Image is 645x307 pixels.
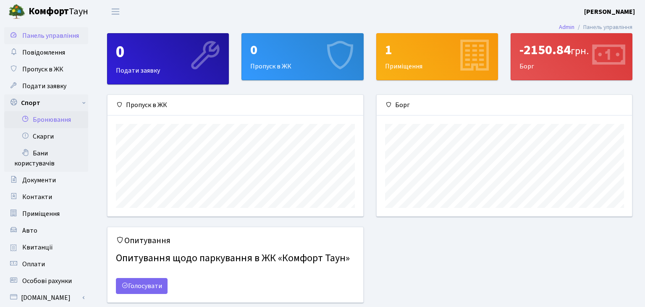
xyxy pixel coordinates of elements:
a: [PERSON_NAME] [584,7,635,17]
a: Документи [4,172,88,189]
span: Пропуск в ЖК [22,65,63,74]
div: Борг [511,34,632,80]
div: Приміщення [377,34,498,80]
img: logo.png [8,3,25,20]
a: Квитанції [4,239,88,256]
a: 0Пропуск в ЖК [241,33,363,80]
a: Голосувати [116,278,168,294]
a: Бани користувачів [4,145,88,172]
span: Приміщення [22,209,60,218]
b: Комфорт [29,5,69,18]
div: -2150.84 [519,42,624,58]
b: [PERSON_NAME] [584,7,635,16]
span: Повідомлення [22,48,65,57]
span: Панель управління [22,31,79,40]
button: Переключити навігацію [105,5,126,18]
a: Подати заявку [4,78,88,94]
a: Особові рахунки [4,273,88,289]
span: грн. [571,44,589,58]
span: Квитанції [22,243,53,252]
span: Особові рахунки [22,276,72,286]
li: Панель управління [574,23,632,32]
a: 1Приміщення [376,33,498,80]
a: Admin [559,23,574,31]
a: Приміщення [4,205,88,222]
span: Таун [29,5,88,19]
a: Авто [4,222,88,239]
span: Документи [22,176,56,185]
div: 1 [385,42,489,58]
div: Пропуск в ЖК [107,95,363,115]
a: Повідомлення [4,44,88,61]
div: Борг [377,95,632,115]
span: Оплати [22,260,45,269]
div: 0 [250,42,354,58]
a: Бронювання [4,111,88,128]
span: Подати заявку [22,81,66,91]
div: 0 [116,42,220,62]
a: Спорт [4,94,88,111]
h5: Опитування [116,236,355,246]
nav: breadcrumb [546,18,645,36]
a: Скарги [4,128,88,145]
a: Оплати [4,256,88,273]
span: Авто [22,226,37,235]
span: Контакти [22,192,52,202]
div: Пропуск в ЖК [242,34,363,80]
a: Панель управління [4,27,88,44]
a: 0Подати заявку [107,33,229,84]
a: Пропуск в ЖК [4,61,88,78]
a: Контакти [4,189,88,205]
a: [DOMAIN_NAME] [4,289,88,306]
div: Подати заявку [107,34,228,84]
h4: Опитування щодо паркування в ЖК «Комфорт Таун» [116,249,355,268]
